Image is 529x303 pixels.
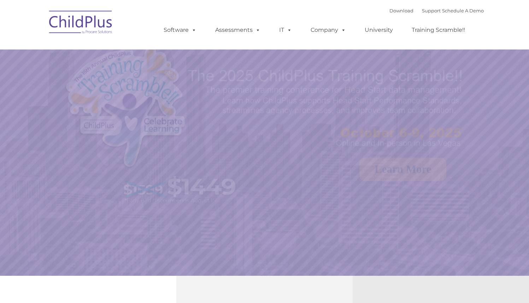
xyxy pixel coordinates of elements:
font: | [389,8,484,13]
a: Support [422,8,441,13]
img: ChildPlus by Procare Solutions [46,6,116,41]
a: IT [272,23,299,37]
a: Company [304,23,353,37]
a: Schedule A Demo [442,8,484,13]
a: Training Scramble!! [405,23,472,37]
a: Learn More [359,158,446,181]
a: Assessments [208,23,268,37]
a: Software [157,23,204,37]
a: University [358,23,400,37]
a: Download [389,8,413,13]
